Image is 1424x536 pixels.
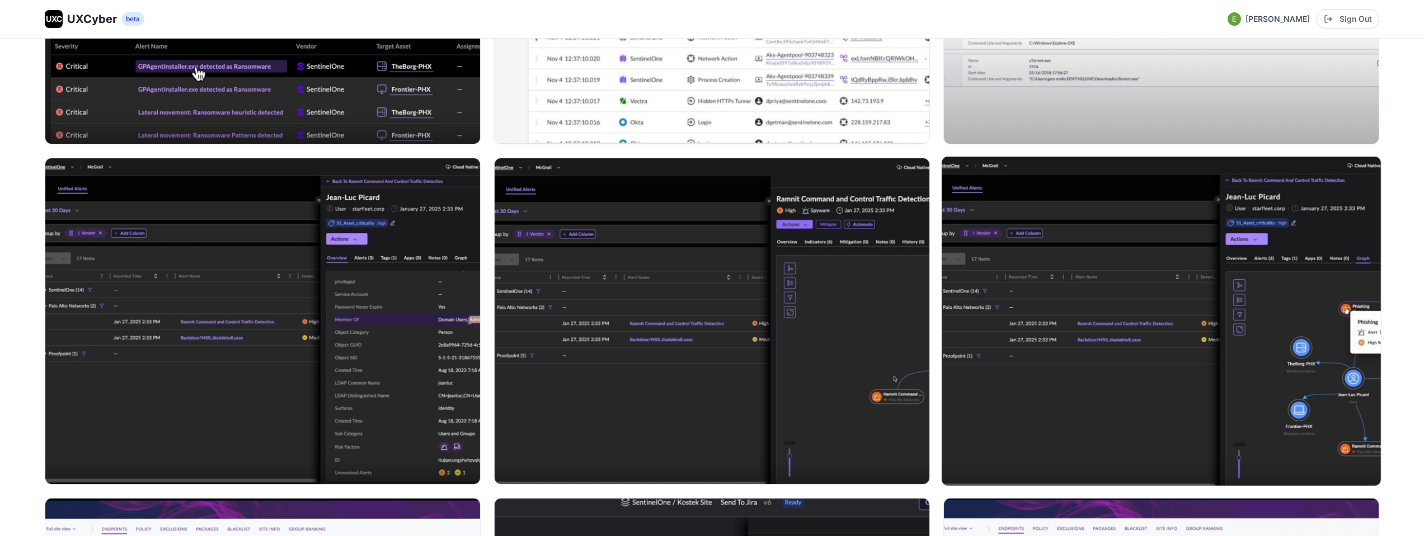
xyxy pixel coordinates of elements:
img: Profile [1228,12,1241,26]
span: [PERSON_NAME] [1246,13,1310,25]
span: beta [121,12,144,26]
img: Sentinelone image 18 [942,157,1381,486]
img: Sentinelone image 16 [45,158,480,484]
button: Sign Out [1317,9,1379,29]
img: Sentinelone image 17 [495,158,929,484]
span: UXCyber [67,11,117,27]
a: UXCUXCyberbeta [45,10,144,28]
span: UXC [46,13,62,25]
